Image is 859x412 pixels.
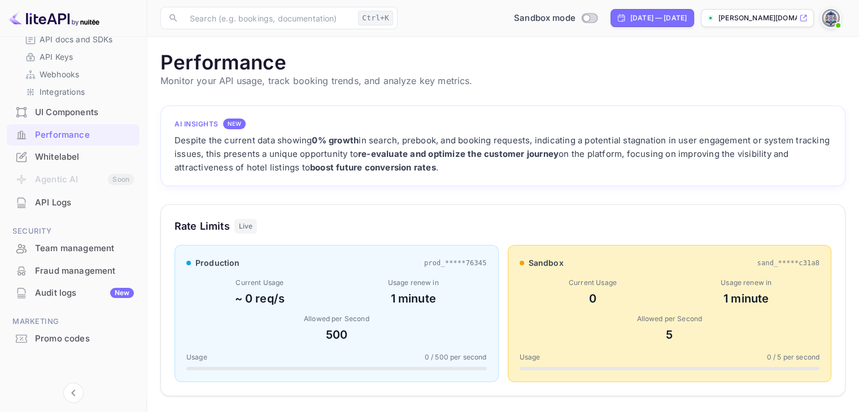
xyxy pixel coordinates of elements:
[25,86,130,98] a: Integrations
[7,238,139,258] a: Team management
[7,124,139,145] a: Performance
[110,288,134,298] div: New
[25,68,130,80] a: Webhooks
[7,192,139,213] a: API Logs
[673,290,819,307] div: 1 minute
[509,12,601,25] div: Switch to Production mode
[195,257,240,269] span: production
[822,9,840,27] img: Wasem Alnahri
[20,84,135,100] div: Integrations
[630,13,687,23] div: [DATE] — [DATE]
[160,74,845,87] p: Monitor your API usage, track booking trends, and analyze key metrics.
[340,290,487,307] div: 1 minute
[767,352,819,362] span: 0 / 5 per second
[20,49,135,65] div: API Keys
[186,352,207,362] span: Usage
[514,12,575,25] span: Sandbox mode
[40,33,113,45] p: API docs and SDKs
[529,257,564,269] span: sandbox
[7,282,139,304] div: Audit logsNew
[520,290,666,307] div: 0
[35,106,134,119] div: UI Components
[183,7,354,29] input: Search (e.g. bookings, documentation)
[40,86,85,98] p: Integrations
[186,278,333,288] div: Current Usage
[7,328,139,350] div: Promo codes
[7,192,139,214] div: API Logs
[35,151,134,164] div: Whitelabel
[7,146,139,168] div: Whitelabel
[20,31,135,47] div: API docs and SDKs
[35,332,134,345] div: Promo codes
[175,119,219,129] h4: AI Insights
[7,102,139,124] div: UI Components
[160,50,845,74] h1: Performance
[520,278,666,288] div: Current Usage
[7,124,139,146] div: Performance
[520,326,820,343] div: 5
[175,218,230,234] h3: Rate Limits
[7,238,139,260] div: Team management
[35,265,134,278] div: Fraud management
[7,260,139,281] a: Fraud management
[234,219,258,234] div: Live
[7,102,139,122] a: UI Components
[9,9,99,27] img: LiteAPI logo
[20,66,135,82] div: Webhooks
[186,314,487,324] div: Allowed per Second
[7,260,139,282] div: Fraud management
[520,352,540,362] span: Usage
[35,242,134,255] div: Team management
[310,162,436,173] strong: boost future conversion rates
[718,13,797,23] p: [PERSON_NAME][DOMAIN_NAME]...
[186,326,487,343] div: 500
[40,68,79,80] p: Webhooks
[63,383,84,403] button: Collapse navigation
[186,290,333,307] div: ~ 0 req/s
[425,352,487,362] span: 0 / 500 per second
[223,119,246,129] div: NEW
[7,328,139,349] a: Promo codes
[7,315,139,328] span: Marketing
[673,278,819,288] div: Usage renew in
[7,146,139,167] a: Whitelabel
[35,196,134,209] div: API Logs
[7,225,139,238] span: Security
[520,314,820,324] div: Allowed per Second
[35,287,134,300] div: Audit logs
[358,148,559,159] strong: re-evaluate and optimize the customer journey
[7,282,139,303] a: Audit logsNew
[175,134,831,174] div: Despite the current data showing in search, prebook, and booking requests, indicating a potential...
[312,135,359,146] strong: 0% growth
[40,51,73,63] p: API Keys
[25,51,130,63] a: API Keys
[35,129,134,142] div: Performance
[25,33,130,45] a: API docs and SDKs
[340,278,487,288] div: Usage renew in
[358,11,393,25] div: Ctrl+K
